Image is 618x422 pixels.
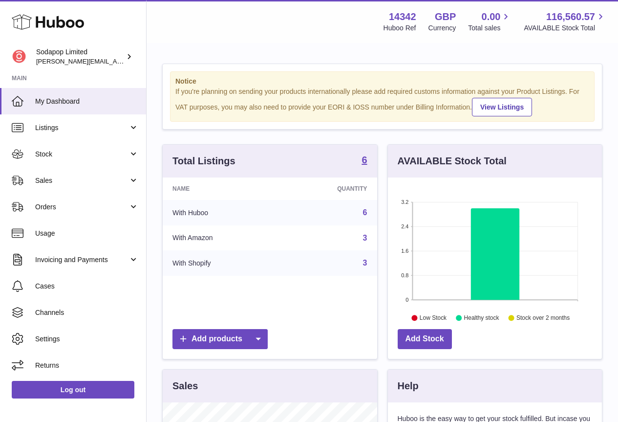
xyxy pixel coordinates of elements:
[384,23,416,33] div: Huboo Ref
[163,178,280,200] th: Name
[35,255,128,265] span: Invoicing and Payments
[405,297,408,303] text: 0
[35,229,139,238] span: Usage
[35,308,139,317] span: Channels
[389,10,416,23] strong: 14342
[362,155,367,167] a: 6
[398,155,507,168] h3: AVAILABLE Stock Total
[172,155,235,168] h3: Total Listings
[35,123,128,133] span: Listings
[175,87,589,116] div: If you're planning on sending your products internationally please add required customs informati...
[398,329,452,349] a: Add Stock
[172,329,268,349] a: Add products
[163,250,280,276] td: With Shopify
[35,150,128,159] span: Stock
[35,334,139,344] span: Settings
[163,200,280,225] td: With Huboo
[35,176,128,185] span: Sales
[363,208,367,217] a: 6
[401,199,408,205] text: 3.2
[363,234,367,242] a: 3
[35,97,139,106] span: My Dashboard
[35,202,128,212] span: Orders
[524,10,606,33] a: 116,560.57 AVAILABLE Stock Total
[468,10,511,33] a: 0.00 Total sales
[472,98,532,116] a: View Listings
[280,178,377,200] th: Quantity
[35,361,139,370] span: Returns
[435,10,456,23] strong: GBP
[36,47,124,66] div: Sodapop Limited
[172,379,198,393] h3: Sales
[468,23,511,33] span: Total sales
[362,155,367,165] strong: 6
[363,259,367,267] a: 3
[12,49,26,64] img: david@sodapop-audio.co.uk
[419,314,447,321] text: Low Stock
[12,381,134,399] a: Log out
[398,379,419,393] h3: Help
[546,10,595,23] span: 116,560.57
[401,272,408,278] text: 0.8
[428,23,456,33] div: Currency
[175,77,589,86] strong: Notice
[35,282,139,291] span: Cases
[163,225,280,251] td: With Amazon
[482,10,501,23] span: 0.00
[524,23,606,33] span: AVAILABLE Stock Total
[401,248,408,254] text: 1.6
[36,57,196,65] span: [PERSON_NAME][EMAIL_ADDRESS][DOMAIN_NAME]
[401,223,408,229] text: 2.4
[516,314,570,321] text: Stock over 2 months
[464,314,499,321] text: Healthy stock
